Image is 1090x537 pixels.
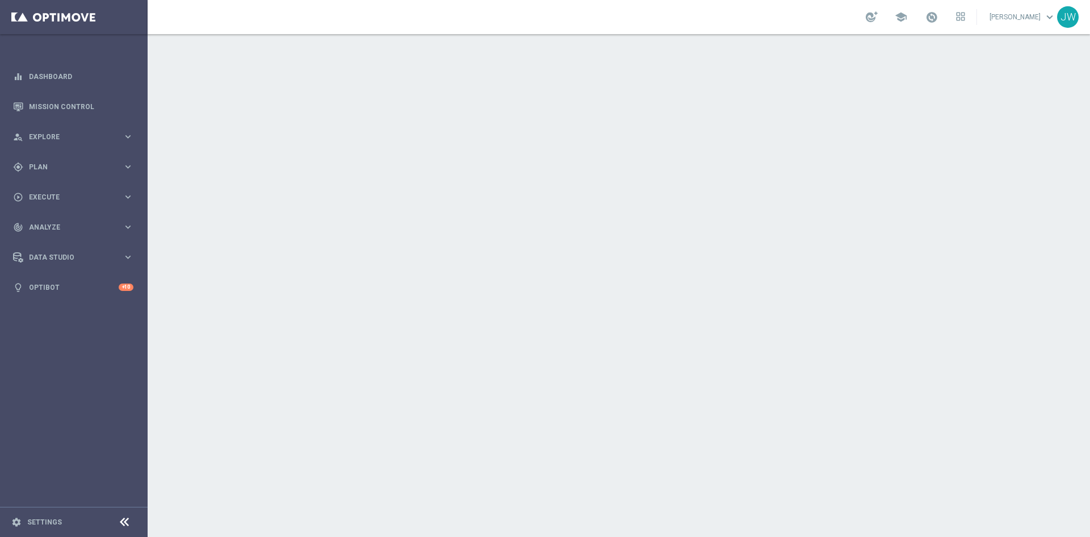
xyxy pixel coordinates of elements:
i: keyboard_arrow_right [123,222,133,232]
a: Dashboard [29,61,133,91]
div: JW [1057,6,1079,28]
button: Data Studio keyboard_arrow_right [12,253,134,262]
div: Explore [13,132,123,142]
i: keyboard_arrow_right [123,131,133,142]
i: lightbulb [13,282,23,293]
div: Analyze [13,222,123,232]
div: Mission Control [13,91,133,122]
button: lightbulb Optibot +10 [12,283,134,292]
div: Dashboard [13,61,133,91]
i: gps_fixed [13,162,23,172]
div: Plan [13,162,123,172]
button: equalizer Dashboard [12,72,134,81]
a: Optibot [29,272,119,302]
span: school [895,11,907,23]
a: Settings [27,519,62,526]
div: +10 [119,284,133,291]
span: Analyze [29,224,123,231]
button: Mission Control [12,102,134,111]
i: settings [11,517,22,527]
i: person_search [13,132,23,142]
div: Data Studio [13,252,123,263]
button: person_search Explore keyboard_arrow_right [12,132,134,141]
i: keyboard_arrow_right [123,161,133,172]
span: Execute [29,194,123,201]
div: Optibot [13,272,133,302]
button: play_circle_outline Execute keyboard_arrow_right [12,193,134,202]
span: Explore [29,134,123,140]
span: keyboard_arrow_down [1043,11,1056,23]
button: gps_fixed Plan keyboard_arrow_right [12,163,134,172]
span: Plan [29,164,123,170]
a: Mission Control [29,91,133,122]
button: track_changes Analyze keyboard_arrow_right [12,223,134,232]
div: Execute [13,192,123,202]
a: [PERSON_NAME]keyboard_arrow_down [988,9,1057,26]
i: track_changes [13,222,23,232]
i: play_circle_outline [13,192,23,202]
span: Data Studio [29,254,123,261]
i: keyboard_arrow_right [123,192,133,202]
i: keyboard_arrow_right [123,252,133,263]
i: equalizer [13,72,23,82]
